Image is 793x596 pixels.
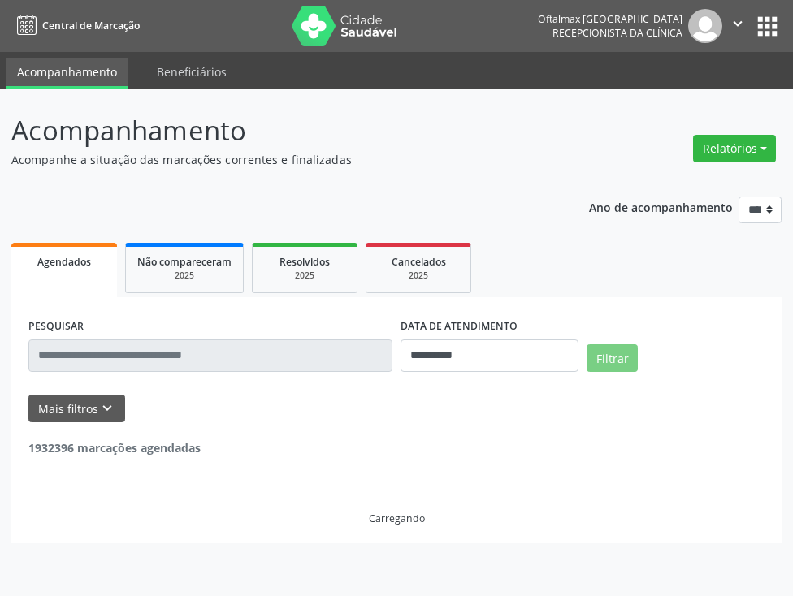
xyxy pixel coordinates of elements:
a: Central de Marcação [11,12,140,39]
span: Resolvidos [279,255,330,269]
a: Beneficiários [145,58,238,86]
strong: 1932396 marcações agendadas [28,440,201,456]
button: Filtrar [587,344,638,372]
span: Recepcionista da clínica [552,26,682,40]
p: Acompanhe a situação das marcações correntes e finalizadas [11,151,551,168]
i:  [729,15,747,32]
span: Agendados [37,255,91,269]
i: keyboard_arrow_down [98,399,116,417]
label: DATA DE ATENDIMENTO [401,314,518,339]
div: 2025 [378,270,459,282]
button: Relatórios [693,135,776,162]
div: Oftalmax [GEOGRAPHIC_DATA] [538,12,682,26]
span: Central de Marcação [42,19,140,32]
label: PESQUISAR [28,314,84,339]
button: apps [753,12,782,41]
a: Acompanhamento [6,58,128,89]
div: Carregando [369,512,425,525]
p: Acompanhamento [11,110,551,151]
button: Mais filtroskeyboard_arrow_down [28,395,125,423]
span: Não compareceram [137,255,232,269]
p: Ano de acompanhamento [589,197,733,217]
span: Cancelados [392,255,446,269]
img: img [688,9,722,43]
div: 2025 [137,270,232,282]
div: 2025 [264,270,345,282]
button:  [722,9,753,43]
